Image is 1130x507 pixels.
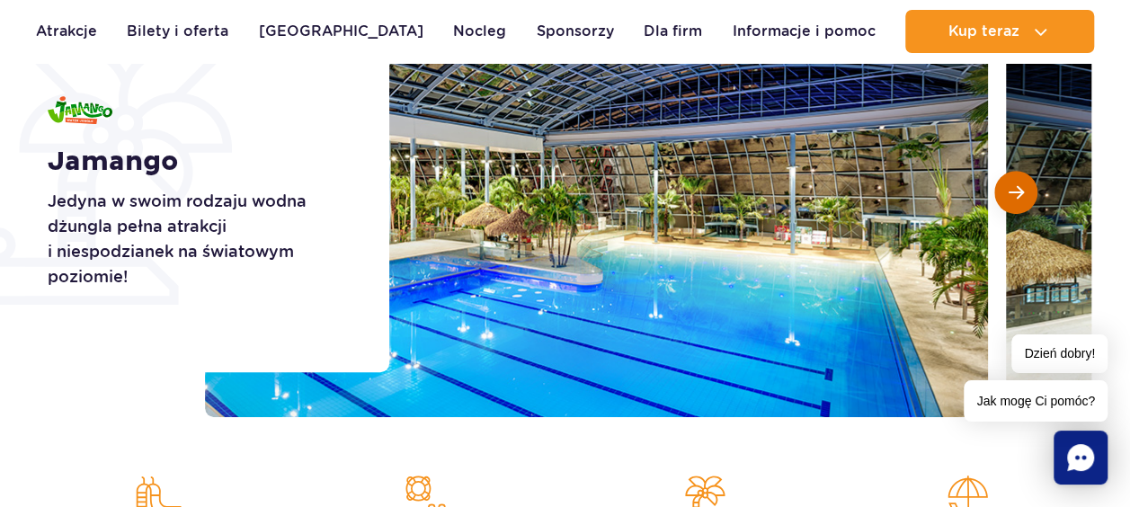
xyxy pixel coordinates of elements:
[537,10,614,53] a: Sponsorzy
[453,10,506,53] a: Nocleg
[48,96,112,124] img: Jamango
[994,171,1037,214] button: Następny slajd
[127,10,228,53] a: Bilety i oferta
[948,23,1019,40] span: Kup teraz
[48,146,349,178] h1: Jamango
[1054,431,1108,485] div: Chat
[964,380,1108,422] span: Jak mogę Ci pomóc?
[644,10,702,53] a: Dla firm
[259,10,423,53] a: [GEOGRAPHIC_DATA]
[36,10,97,53] a: Atrakcje
[48,189,349,289] p: Jedyna w swoim rodzaju wodna dżungla pełna atrakcji i niespodzianek na światowym poziomie!
[905,10,1094,53] button: Kup teraz
[733,10,876,53] a: Informacje i pomoc
[1011,334,1108,373] span: Dzień dobry!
